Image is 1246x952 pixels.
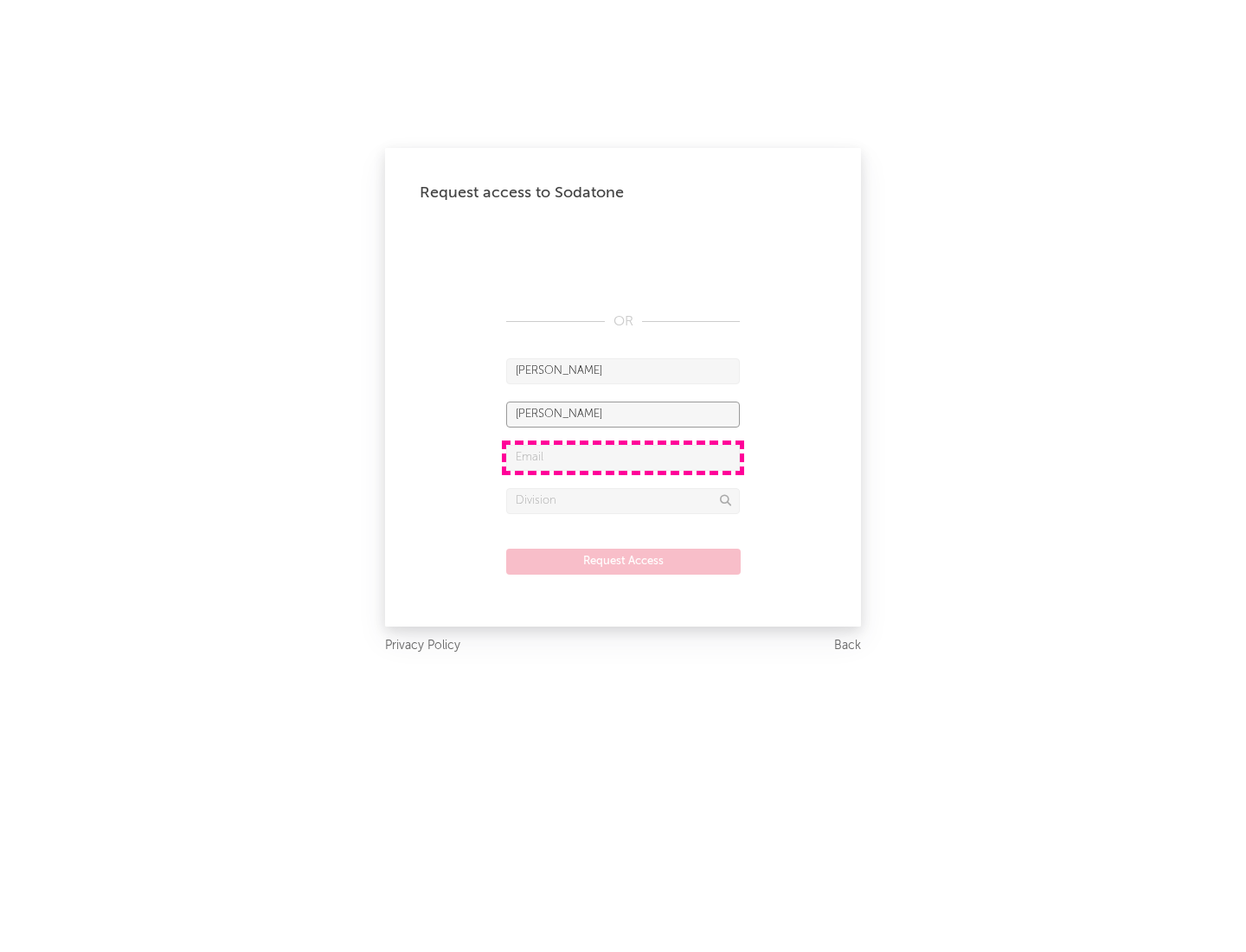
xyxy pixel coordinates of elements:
[834,635,861,657] a: Back
[506,488,740,514] input: Division
[506,445,740,471] input: Email
[506,549,741,575] button: Request Access
[420,183,826,203] div: Request access to Sodatone
[506,402,740,428] input: Last Name
[506,312,740,332] div: OR
[506,358,740,384] input: First Name
[385,635,460,657] a: Privacy Policy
